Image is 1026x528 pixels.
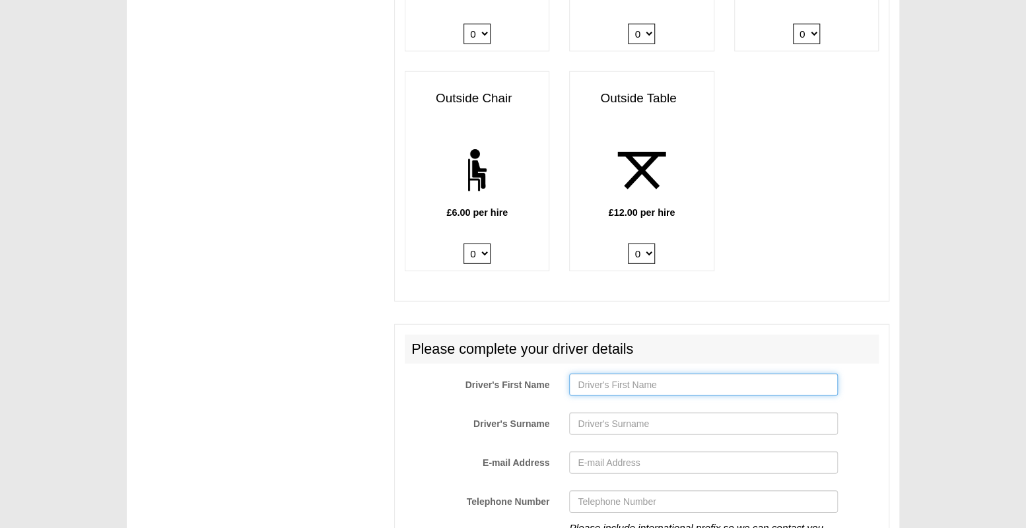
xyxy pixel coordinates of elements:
h3: Outside Table [570,85,713,112]
label: Telephone Number [395,490,559,508]
img: chair.png [441,135,513,207]
b: £12.00 per hire [609,207,675,218]
label: Driver's First Name [395,374,559,391]
input: Driver's Surname [569,412,837,435]
b: £6.00 per hire [446,207,508,218]
input: Telephone Number [569,490,837,513]
input: E-mail Address [569,451,837,474]
input: Driver's First Name [569,374,837,396]
h2: Please complete your driver details [405,335,879,364]
label: E-mail Address [395,451,559,469]
img: table.png [606,135,678,207]
label: Driver's Surname [395,412,559,430]
h3: Outside Chair [405,85,549,112]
